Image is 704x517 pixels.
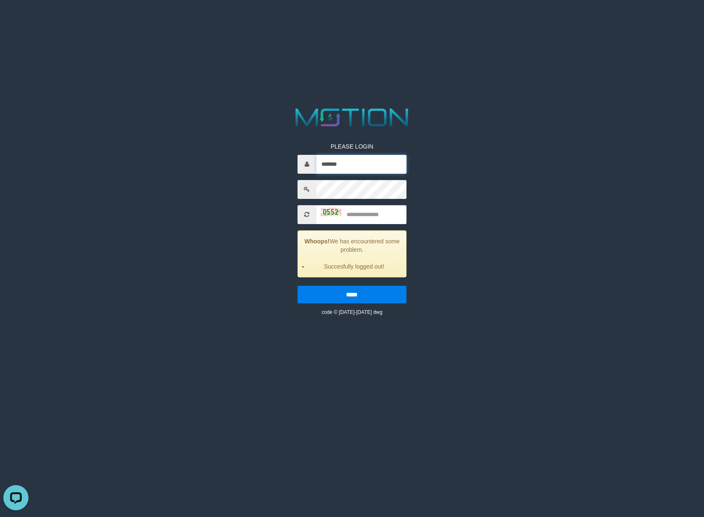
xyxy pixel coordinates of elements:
strong: Whoops! [305,238,330,245]
p: PLEASE LOGIN [298,142,406,151]
img: captcha [321,208,342,216]
li: Succesfully logged out! [308,262,400,271]
div: We has encountered some problem. [298,230,406,277]
button: Open LiveChat chat widget [3,3,28,29]
small: code © [DATE]-[DATE] dwg [321,309,382,315]
img: MOTION_logo.png [290,105,414,130]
